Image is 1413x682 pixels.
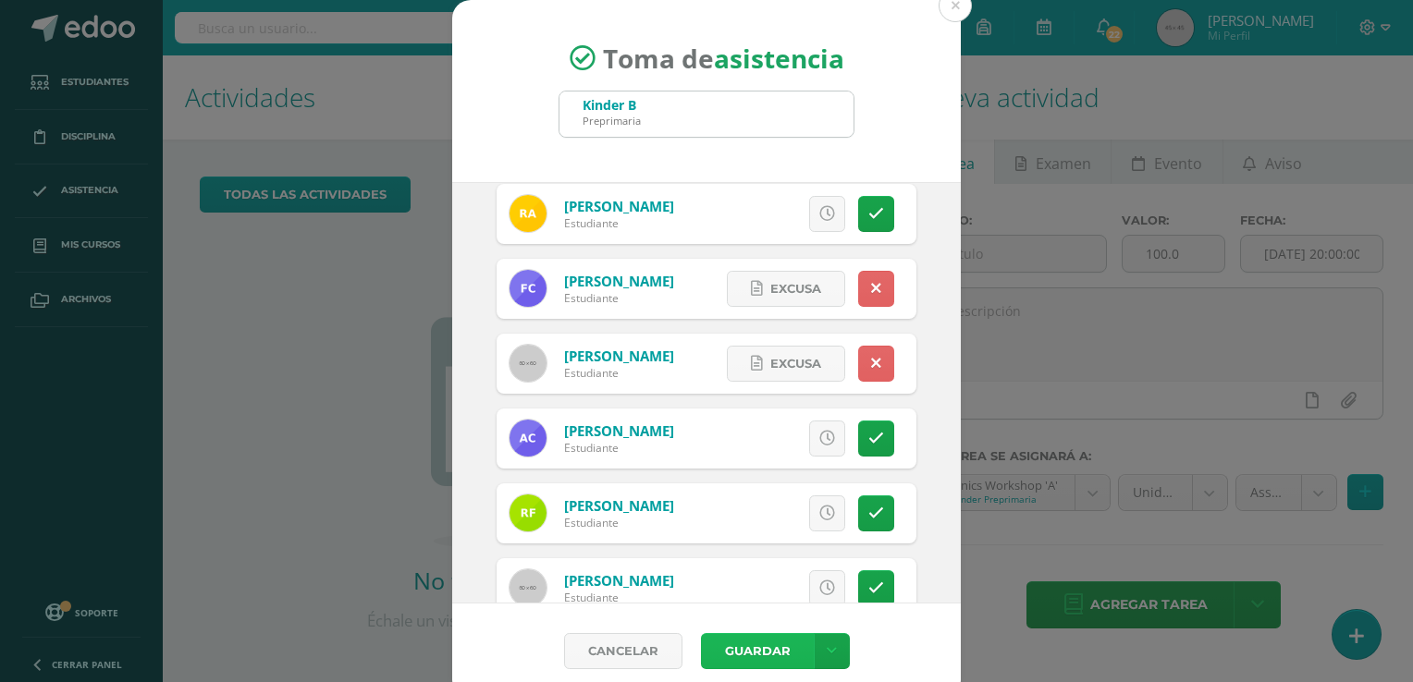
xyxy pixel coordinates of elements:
a: [PERSON_NAME] [564,496,674,515]
div: Estudiante [564,590,674,605]
a: [PERSON_NAME] [564,421,674,440]
span: Toma de [603,41,844,76]
a: [PERSON_NAME] [564,347,674,365]
div: Estudiante [564,365,674,381]
button: Guardar [701,633,814,669]
img: 0b8899381a5d7759084bb77bd000121b.png [510,195,547,232]
a: [PERSON_NAME] [564,272,674,290]
input: Busca un grado o sección aquí... [559,91,854,137]
a: [PERSON_NAME] [564,571,674,590]
div: Preprimaria [583,114,641,128]
a: [PERSON_NAME] [564,197,674,215]
strong: asistencia [714,41,844,76]
img: dbc8ed1104c941d3b4513d235be8adce.png [510,494,547,531]
a: Excusa [727,346,845,382]
div: Kinder B [583,96,641,114]
a: Excusa [727,271,845,307]
img: 60x60 [510,569,547,606]
img: 133368a7d6a91f001310f81d4308061f.png [510,270,547,307]
div: Estudiante [564,215,674,231]
div: Estudiante [564,515,674,530]
span: Excusa [770,272,821,306]
img: 60x60 [510,345,547,382]
img: 899cd5eb86b3d3914390c0342e6d331a.png [510,420,547,457]
div: Estudiante [564,440,674,456]
a: Cancelar [564,633,682,669]
div: Estudiante [564,290,674,306]
span: Excusa [770,347,821,381]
